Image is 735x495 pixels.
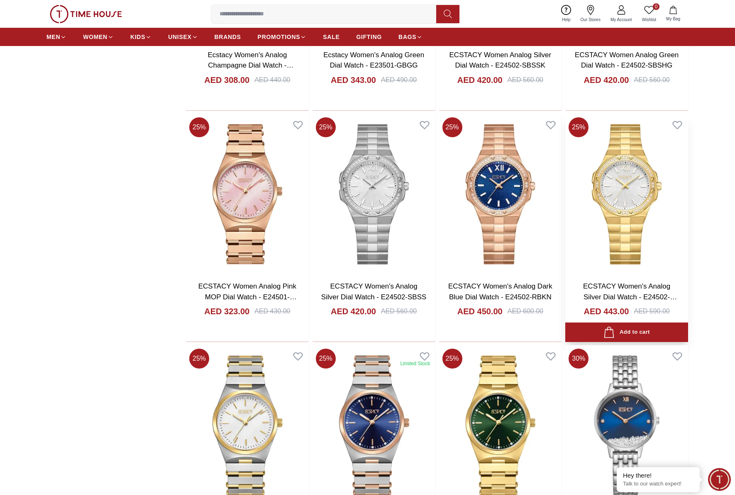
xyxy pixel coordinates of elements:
[634,306,669,316] div: AED 590.00
[623,480,693,488] p: Talk to our watch expert!
[46,33,60,41] span: MEN
[398,29,422,44] a: BAGS
[623,471,693,480] div: Hey there!
[215,29,241,44] a: BRANDS
[254,306,290,316] div: AED 430.00
[661,4,685,24] button: My Bag
[584,74,629,86] h4: AED 420.00
[168,33,191,41] span: UNISEX
[457,306,503,317] h4: AED 450.00
[639,17,659,23] span: Wishlist
[637,3,661,24] a: 0Wishlist
[559,17,574,23] span: Help
[663,16,684,22] span: My Bag
[569,349,588,369] span: 30 %
[356,29,382,44] a: GIFTING
[457,74,503,86] h4: AED 420.00
[204,74,249,86] h4: AED 308.00
[83,29,114,44] a: WOMEN
[130,33,145,41] span: KIDS
[189,349,209,369] span: 25 %
[448,282,552,301] a: ECSTACY Women's Analog Dark Blue Dial Watch - E24502-RBKN
[708,468,731,491] div: Chat Widget
[130,29,151,44] a: KIDS
[168,29,198,44] a: UNISEX
[313,114,435,274] img: ECSTACY Women's Analog Silver Dial Watch - E24502-SBSS
[634,75,669,85] div: AED 560.00
[316,117,336,137] span: 25 %
[584,306,629,317] h4: AED 443.00
[356,33,382,41] span: GIFTING
[189,117,209,137] span: 25 %
[577,17,604,23] span: Our Stores
[508,306,543,316] div: AED 600.00
[186,114,309,274] img: ECSTACY Women Analog Pink MOP Dial Watch - E24501-RBKMK
[565,114,688,274] img: ECSTACY Women's Analog Silver Dial Watch - E24502-GBGS
[331,306,376,317] h4: AED 420.00
[316,349,336,369] span: 25 %
[50,5,122,23] img: ...
[331,74,376,86] h4: AED 343.00
[323,29,339,44] a: SALE
[208,51,293,80] a: Ecstacy Women's Analog Champagne Dial Watch - E23501-GLDC
[254,75,290,85] div: AED 440.00
[323,51,424,70] a: Ecstacy Women's Analog Green Dial Watch - E23501-GBGG
[565,323,688,342] button: Add to cart
[46,29,66,44] a: MEN
[583,282,677,311] a: ECSTACY Women's Analog Silver Dial Watch - E24502-GBGS
[603,327,650,338] div: Add to cart
[508,75,543,85] div: AED 560.00
[381,75,417,85] div: AED 490.00
[607,17,635,23] span: My Account
[576,3,606,24] a: Our Stores
[198,282,297,311] a: ECSTACY Women Analog Pink MOP Dial Watch - E24501-RBKMK
[653,3,659,10] span: 0
[575,51,679,70] a: ECSTACY Women Analog Green Dial Watch - E24502-SBSHG
[321,282,427,301] a: ECSTACY Women's Analog Silver Dial Watch - E24502-SBSS
[258,33,300,41] span: PROMOTIONS
[439,114,562,274] img: ECSTACY Women's Analog Dark Blue Dial Watch - E24502-RBKN
[204,306,249,317] h4: AED 323.00
[398,33,416,41] span: BAGS
[215,33,241,41] span: BRANDS
[442,349,462,369] span: 25 %
[557,3,576,24] a: Help
[381,306,417,316] div: AED 560.00
[83,33,107,41] span: WOMEN
[400,360,430,367] div: Limited Stock
[323,33,339,41] span: SALE
[569,117,588,137] span: 25 %
[442,117,462,137] span: 25 %
[258,29,307,44] a: PROMOTIONS
[449,51,552,70] a: ECSTACY Women Analog Silver Dial Watch - E24502-SBSSK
